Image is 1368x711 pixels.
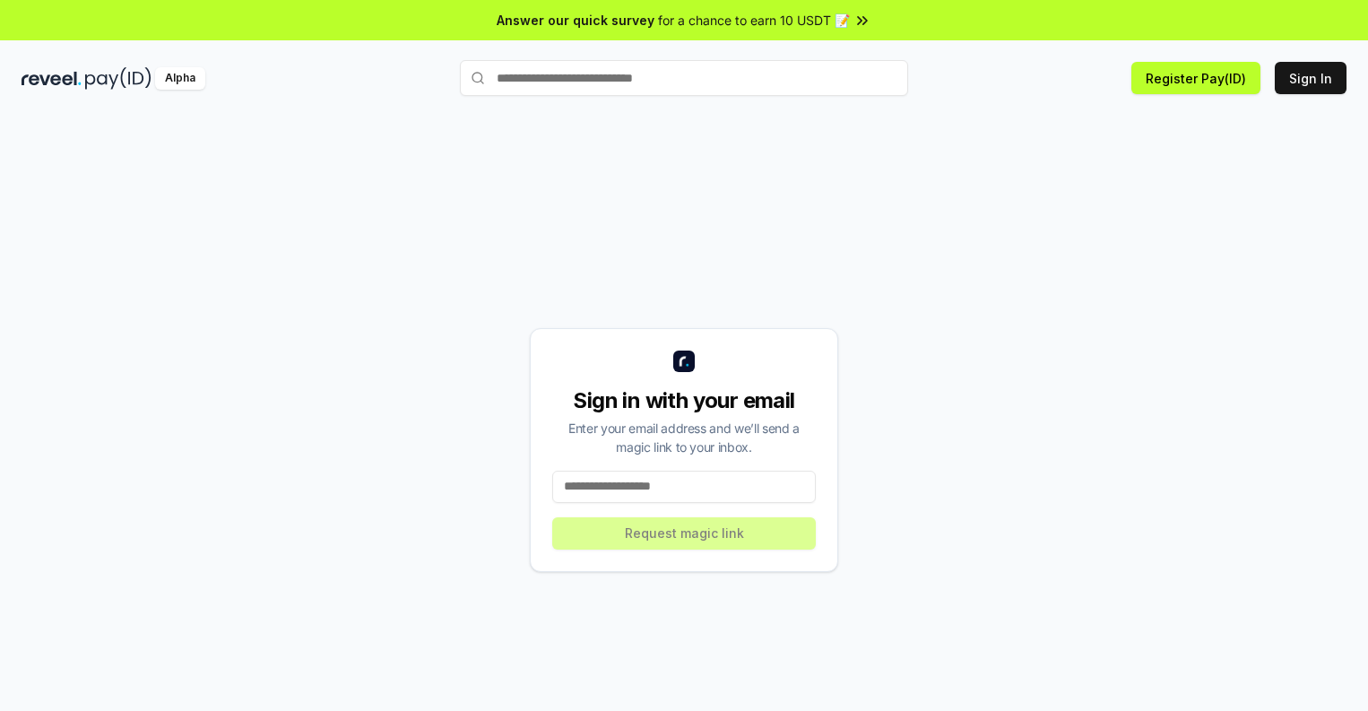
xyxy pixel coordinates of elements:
button: Sign In [1275,62,1346,94]
div: Enter your email address and we’ll send a magic link to your inbox. [552,419,816,456]
div: Sign in with your email [552,386,816,415]
span: Answer our quick survey [497,11,654,30]
img: reveel_dark [22,67,82,90]
button: Register Pay(ID) [1131,62,1260,94]
img: pay_id [85,67,152,90]
img: logo_small [673,351,695,372]
div: Alpha [155,67,205,90]
span: for a chance to earn 10 USDT 📝 [658,11,850,30]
